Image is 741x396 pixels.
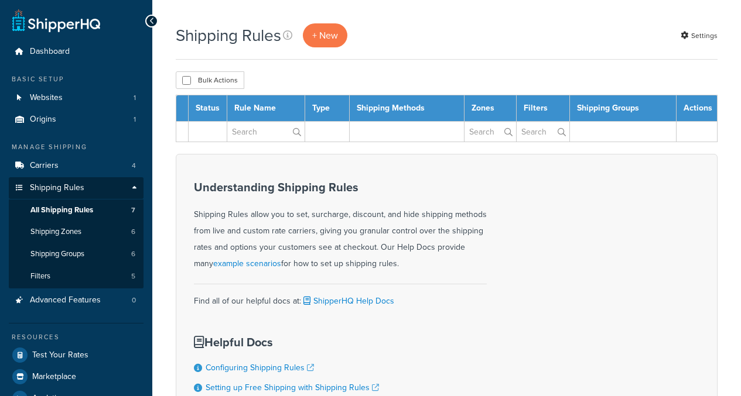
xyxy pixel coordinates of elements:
th: Type [305,95,350,122]
li: Shipping Zones [9,221,144,243]
span: Dashboard [30,47,70,57]
span: Advanced Features [30,295,101,305]
span: 7 [131,205,135,215]
li: Origins [9,109,144,130]
span: Carriers [30,161,59,171]
span: All Shipping Rules [30,205,93,215]
span: Websites [30,93,63,103]
span: 1 [134,93,136,103]
span: + New [312,29,338,42]
a: Shipping Rules [9,177,144,199]
a: Settings [681,27,718,44]
a: Advanced Features 0 [9,290,144,311]
span: 1 [134,115,136,125]
th: Zones [464,95,516,122]
span: Shipping Rules [30,183,84,193]
a: Carriers 4 [9,155,144,177]
li: All Shipping Rules [9,199,144,221]
h1: Shipping Rules [176,24,281,47]
span: Marketplace [32,372,76,382]
span: 4 [132,161,136,171]
li: Shipping Rules [9,177,144,288]
th: Rule Name [227,95,305,122]
span: 5 [131,271,135,281]
a: All Shipping Rules 7 [9,199,144,221]
div: Resources [9,332,144,342]
li: Filters [9,266,144,287]
span: 0 [132,295,136,305]
th: Status [189,95,227,122]
a: ShipperHQ Help Docs [301,295,394,307]
a: Setting up Free Shipping with Shipping Rules [206,381,379,394]
div: Shipping Rules allow you to set, surcharge, discount, and hide shipping methods from live and cus... [194,181,487,272]
span: Shipping Groups [30,249,84,259]
th: Filters [516,95,570,122]
a: Marketplace [9,366,144,387]
h3: Understanding Shipping Rules [194,181,487,194]
span: Shipping Zones [30,227,81,237]
a: Dashboard [9,41,144,63]
h3: Helpful Docs [194,336,386,349]
span: 6 [131,249,135,259]
span: 6 [131,227,135,237]
a: Shipping Groups 6 [9,243,144,265]
a: example scenarios [213,257,281,270]
span: Filters [30,271,50,281]
input: Search [465,122,516,142]
th: Shipping Groups [570,95,677,122]
li: Websites [9,87,144,109]
div: Manage Shipping [9,142,144,152]
span: Origins [30,115,56,125]
th: Actions [677,95,718,122]
a: Test Your Rates [9,345,144,366]
a: ShipperHQ Home [12,9,100,32]
a: Filters 5 [9,266,144,287]
th: Shipping Methods [350,95,465,122]
a: + New [303,23,347,47]
a: Origins 1 [9,109,144,130]
input: Search [517,122,570,142]
a: Shipping Zones 6 [9,221,144,243]
div: Basic Setup [9,74,144,84]
div: Find all of our helpful docs at: [194,284,487,309]
a: Websites 1 [9,87,144,109]
a: Configuring Shipping Rules [206,361,314,374]
input: Search [227,122,305,142]
button: Bulk Actions [176,71,244,89]
li: Advanced Features [9,290,144,311]
li: Carriers [9,155,144,177]
span: Test Your Rates [32,350,88,360]
li: Shipping Groups [9,243,144,265]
